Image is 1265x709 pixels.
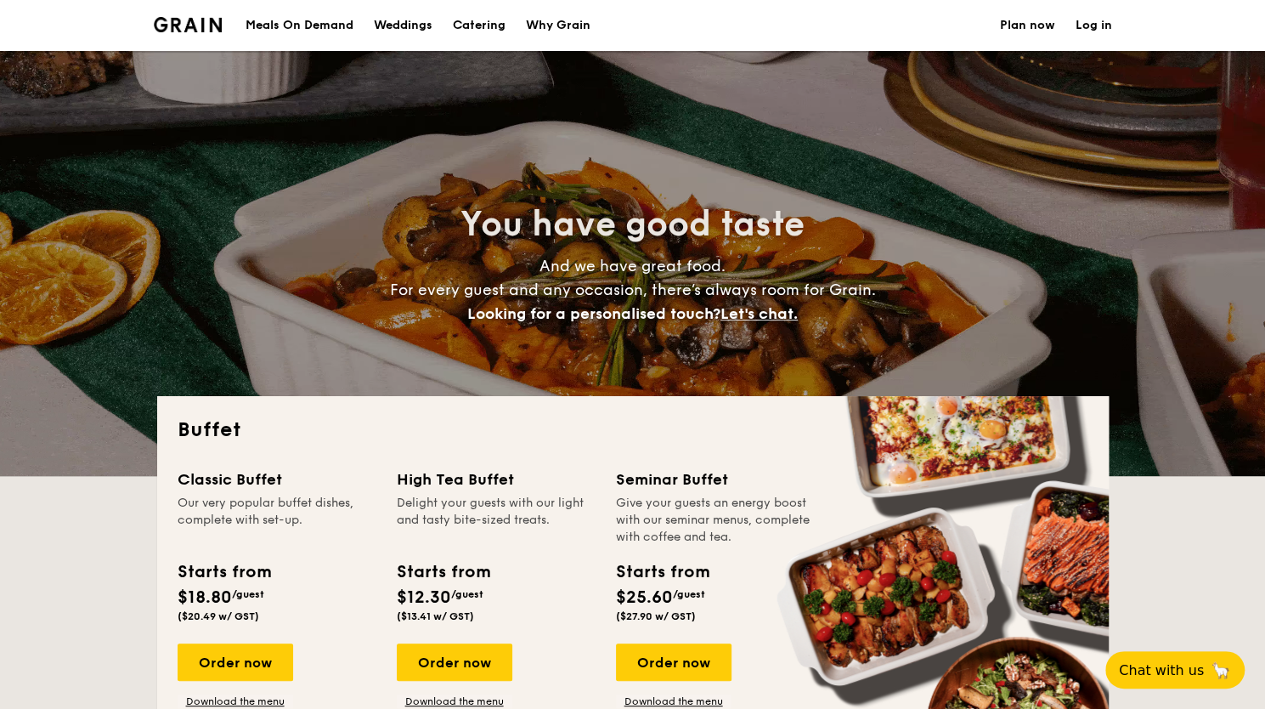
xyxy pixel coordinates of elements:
[616,644,731,681] div: Order now
[178,644,293,681] div: Order now
[390,257,876,323] span: And we have great food. For every guest and any occasion, there’s always room for Grain.
[460,204,805,245] span: You have good taste
[397,695,512,708] a: Download the menu
[178,559,270,585] div: Starts from
[1211,661,1231,680] span: 🦙
[467,304,720,323] span: Looking for a personalised touch?
[616,610,696,622] span: ($27.90 w/ GST)
[616,587,673,608] span: $25.60
[397,610,474,622] span: ($13.41 w/ GST)
[1105,651,1245,689] button: Chat with us🦙
[154,17,223,32] a: Logotype
[397,587,451,608] span: $12.30
[154,17,223,32] img: Grain
[397,644,512,681] div: Order now
[397,468,596,491] div: High Tea Buffet
[397,495,596,546] div: Delight your guests with our light and tasty bite-sized treats.
[616,468,815,491] div: Seminar Buffet
[616,695,731,708] a: Download the menu
[720,304,798,323] span: Let's chat.
[178,695,293,708] a: Download the menu
[451,588,483,600] span: /guest
[232,588,264,600] span: /guest
[616,559,709,585] div: Starts from
[178,417,1088,444] h2: Buffet
[1119,662,1204,678] span: Chat with us
[178,495,376,546] div: Our very popular buffet dishes, complete with set-up.
[178,468,376,491] div: Classic Buffet
[178,610,259,622] span: ($20.49 w/ GST)
[178,587,232,608] span: $18.80
[616,495,815,546] div: Give your guests an energy boost with our seminar menus, complete with coffee and tea.
[673,588,705,600] span: /guest
[397,559,489,585] div: Starts from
